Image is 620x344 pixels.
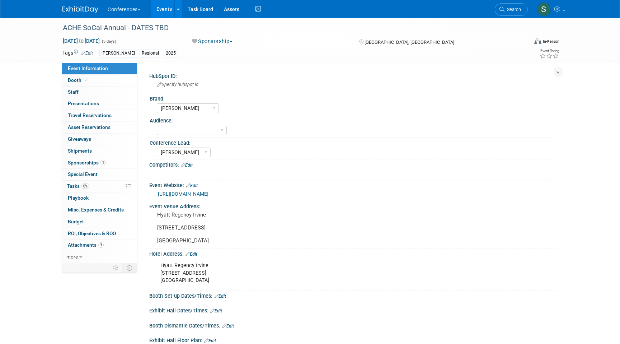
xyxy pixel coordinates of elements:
span: Attachments [68,242,104,248]
a: Attachments3 [62,240,137,251]
span: 3 [98,242,104,248]
a: Edit [81,51,93,56]
span: Travel Reservations [68,112,112,118]
a: Playbook [62,192,137,204]
span: Staff [68,89,79,95]
button: Sponsorship [189,38,235,45]
a: Travel Reservations [62,110,137,121]
span: Special Event [68,171,98,177]
div: Conference Lead: [150,138,554,147]
img: Format-Inperson.png [534,38,541,44]
a: ROI, Objectives & ROO [62,228,137,240]
div: Hyatt Regency Irvine [STREET_ADDRESS] [GEOGRAPHIC_DATA] [155,259,479,287]
span: more [66,254,78,260]
span: Presentations [68,101,99,106]
a: Edit [186,183,198,188]
td: Toggle Event Tabs [122,263,137,273]
a: Booth [62,75,137,86]
a: Budget [62,216,137,228]
td: Tags [62,49,93,57]
div: Booth Dismantle Dates/Times: [149,320,558,330]
span: Search [504,7,521,12]
img: Sophie Buffo [537,3,551,16]
a: Search [495,3,528,16]
div: Event Rating [540,49,559,53]
a: Staff [62,87,137,98]
a: Event Information [62,63,137,74]
a: [URL][DOMAIN_NAME] [158,191,208,197]
span: Asset Reservations [68,124,111,130]
span: Specify hubspot id [157,82,198,87]
a: Shipments [62,145,137,157]
span: Playbook [68,195,89,201]
a: Edit [222,324,234,329]
a: Asset Reservations [62,122,137,133]
a: Edit [210,308,222,313]
div: HubSpot ID: [149,71,558,80]
div: Hotel Address: [149,248,558,258]
a: Sponsorships1 [62,157,137,169]
i: Booth reservation complete [85,78,88,82]
span: ROI, Objectives & ROO [68,231,116,236]
a: Misc. Expenses & Credits [62,204,137,216]
span: [DATE] [DATE] [62,38,100,44]
span: Event Information [68,65,108,71]
span: to [78,38,85,44]
span: Giveaways [68,136,91,142]
a: Presentations [62,98,137,110]
div: Brand: [150,93,554,102]
div: 2025 [164,50,178,57]
span: Shipments [68,148,92,154]
a: Tasks0% [62,181,137,192]
span: Tasks [67,183,89,189]
a: more [62,251,137,263]
div: Exhibit Hall Dates/Times: [149,305,558,315]
div: Competitors: [149,159,558,169]
a: Edit [185,252,197,257]
div: ACHE SoCal Annual - DATES TBD [60,22,517,34]
a: Special Event [62,169,137,180]
div: Regional [140,50,161,57]
pre: Hyatt Regency Irvine [STREET_ADDRESS] [GEOGRAPHIC_DATA] [157,211,311,244]
a: Edit [204,338,216,343]
span: Budget [68,219,84,224]
span: Booth [68,77,90,83]
span: Misc. Expenses & Credits [68,207,124,213]
a: Edit [214,294,226,299]
span: 1 [100,160,106,165]
span: [GEOGRAPHIC_DATA], [GEOGRAPHIC_DATA] [365,39,454,45]
a: Edit [181,163,193,168]
div: Booth Set-up Dates/Times: [149,290,558,300]
div: Event Website: [149,180,558,189]
span: (3 days) [101,39,116,44]
div: [PERSON_NAME] [99,50,137,57]
img: ExhibitDay [62,6,98,13]
span: 0% [81,183,89,189]
td: Personalize Event Tab Strip [110,263,122,273]
div: Audience: [150,115,554,124]
div: In-Person [542,39,559,44]
span: Sponsorships [68,160,106,166]
div: Event Format [485,37,559,48]
a: Giveaways [62,134,137,145]
div: Event Venue Address: [149,201,558,210]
